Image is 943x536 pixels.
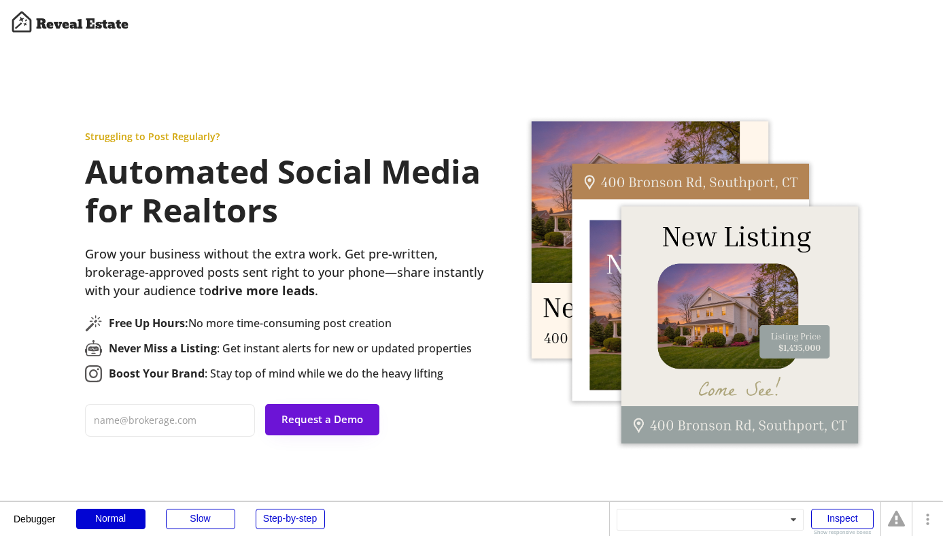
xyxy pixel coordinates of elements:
[85,152,484,230] h1: Automated Social Media for Realtors
[166,509,235,529] div: Slow
[525,116,865,451] img: Social%20Posts%20%281%29.png
[14,502,56,524] div: Debugger
[109,366,484,381] div: : Stay top of mind while we do the heavy lifting
[11,11,33,33] img: Artboard%201%20copy%203%20%281%29.svg
[811,530,874,535] div: Show responsive boxes
[85,404,255,437] input: name@brokerage.com
[109,316,188,331] strong: Free Up Hours:
[85,245,484,300] div: Grow your business without the extra work. Get pre-written, brokerage-approved posts sent right t...
[811,509,874,529] div: Inspect
[265,404,379,435] button: Request a Demo
[109,341,217,356] strong: Never Miss a Listing
[36,16,128,33] h4: Reveal Estate
[85,130,220,144] div: Struggling to Post Regularly?
[109,316,484,331] div: No more time-consuming post creation
[76,509,145,529] div: Normal
[109,341,484,356] div: : Get instant alerts for new or updated properties
[256,509,325,529] div: Step-by-step
[211,282,315,299] strong: drive more leads
[109,366,205,381] strong: Boost Your Brand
